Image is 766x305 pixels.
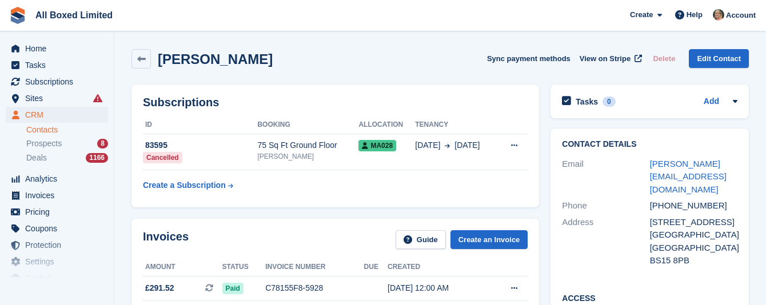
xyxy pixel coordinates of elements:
[25,187,94,203] span: Invoices
[143,152,182,163] div: Cancelled
[6,57,108,73] a: menu
[9,7,26,24] img: stora-icon-8386f47178a22dfd0bd8f6a31ec36ba5ce8667c1dd55bd0f319d3a0aa187defe.svg
[6,254,108,270] a: menu
[26,138,108,150] a: Prospects 8
[650,254,737,267] div: BS15 8PB
[650,228,737,242] div: [GEOGRAPHIC_DATA]
[358,140,396,151] span: MA028
[388,282,489,294] div: [DATE] 12:00 AM
[143,179,226,191] div: Create a Subscription
[562,199,649,212] div: Phone
[86,153,108,163] div: 1166
[26,138,62,149] span: Prospects
[6,220,108,236] a: menu
[487,49,570,68] button: Sync payment methods
[143,116,257,134] th: ID
[143,96,528,109] h2: Subscriptions
[562,292,737,303] h2: Access
[6,74,108,90] a: menu
[25,254,94,270] span: Settings
[6,171,108,187] a: menu
[6,237,108,253] a: menu
[580,53,631,65] span: View on Stripe
[265,258,364,276] th: Invoice number
[26,152,108,164] a: Deals 1166
[25,270,94,286] span: Capital
[25,90,94,106] span: Sites
[562,140,737,149] h2: Contact Details
[26,125,108,135] a: Contacts
[6,90,108,106] a: menu
[143,258,222,276] th: Amount
[25,204,94,220] span: Pricing
[222,283,244,294] span: Paid
[6,204,108,220] a: menu
[575,49,644,68] a: View on Stripe
[257,139,358,151] div: 75 Sq Ft Ground Floor
[31,6,117,25] a: All Boxed Limited
[358,116,415,134] th: Allocation
[97,139,108,149] div: 8
[388,258,489,276] th: Created
[603,97,616,107] div: 0
[396,230,446,249] a: Guide
[143,175,233,196] a: Create a Subscription
[143,139,257,151] div: 83595
[222,258,266,276] th: Status
[25,41,94,57] span: Home
[415,139,440,151] span: [DATE]
[415,116,497,134] th: Tenancy
[158,51,273,67] h2: [PERSON_NAME]
[576,97,598,107] h2: Tasks
[257,151,358,162] div: [PERSON_NAME]
[25,74,94,90] span: Subscriptions
[25,171,94,187] span: Analytics
[650,216,737,229] div: [STREET_ADDRESS]
[25,107,94,123] span: CRM
[689,49,749,68] a: Edit Contact
[143,230,189,249] h2: Invoices
[726,10,756,21] span: Account
[648,49,680,68] button: Delete
[630,9,653,21] span: Create
[25,237,94,253] span: Protection
[93,94,102,103] i: Smart entry sync failures have occurred
[454,139,480,151] span: [DATE]
[562,216,649,267] div: Address
[6,107,108,123] a: menu
[704,95,719,109] a: Add
[265,282,364,294] div: C78155F8-5928
[562,158,649,196] div: Email
[713,9,724,21] img: Sandie Mills
[6,187,108,203] a: menu
[25,220,94,236] span: Coupons
[364,258,388,276] th: Due
[687,9,703,21] span: Help
[26,152,47,163] span: Deals
[650,159,727,194] a: [PERSON_NAME][EMAIL_ADDRESS][DOMAIN_NAME]
[650,242,737,255] div: [GEOGRAPHIC_DATA]
[25,57,94,73] span: Tasks
[450,230,528,249] a: Create an Invoice
[257,116,358,134] th: Booking
[650,199,737,212] div: [PHONE_NUMBER]
[6,41,108,57] a: menu
[6,270,108,286] a: menu
[145,282,174,294] span: £291.52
